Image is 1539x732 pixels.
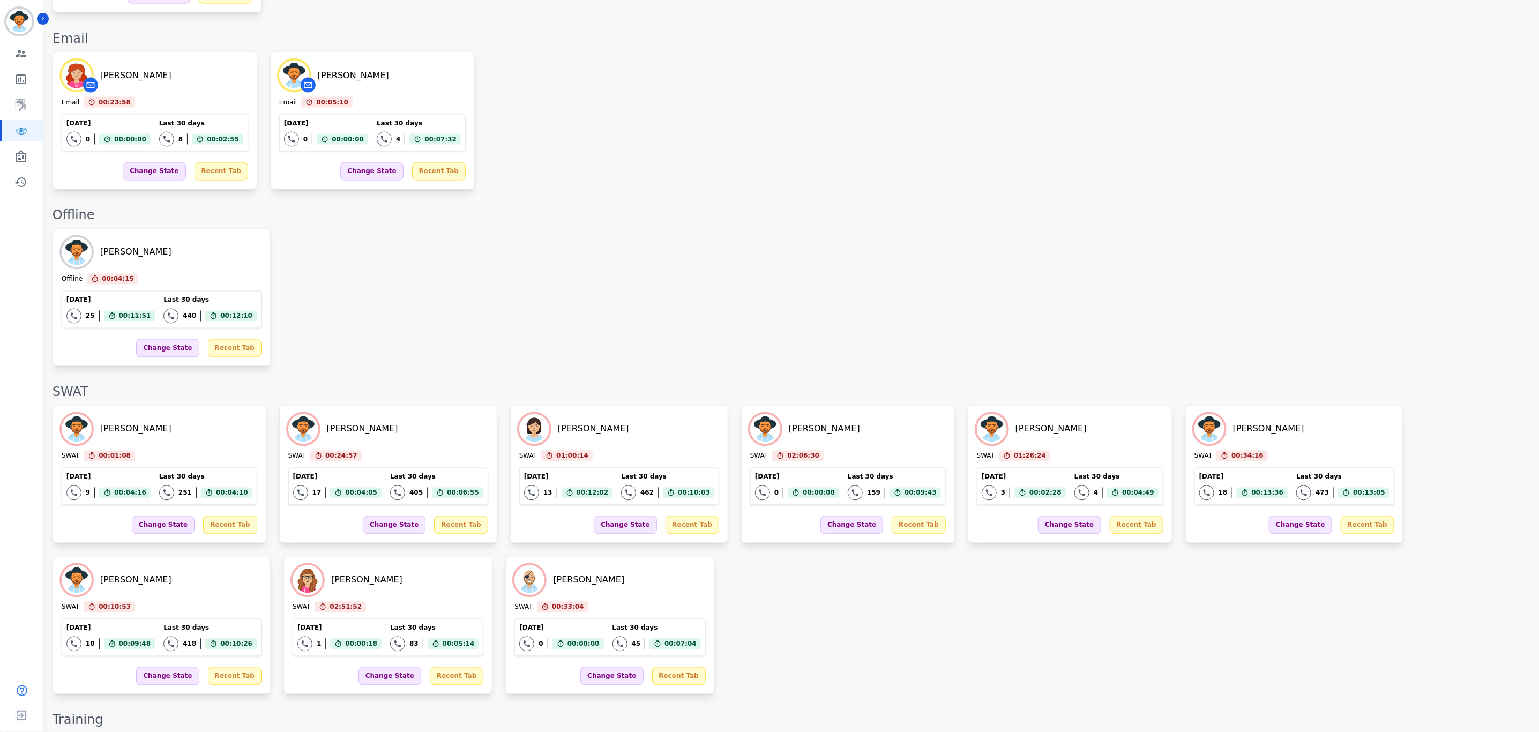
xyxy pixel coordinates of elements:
[62,237,92,267] img: Avatar
[1029,488,1062,498] span: 00:02:28
[519,414,549,444] img: Avatar
[1038,516,1101,534] div: Change State
[558,423,629,436] div: [PERSON_NAME]
[524,473,612,481] div: [DATE]
[519,624,603,632] div: [DATE]
[1110,516,1163,534] div: Recent Tab
[1074,473,1159,481] div: Last 30 days
[62,414,92,444] img: Avatar
[284,119,368,128] div: [DATE]
[556,451,588,461] span: 01:00:14
[1199,473,1288,481] div: [DATE]
[977,414,1007,444] img: Avatar
[114,134,146,145] span: 00:00:00
[803,488,835,498] span: 00:00:00
[279,98,297,108] div: Email
[66,473,151,481] div: [DATE]
[390,473,483,481] div: Last 30 days
[430,667,483,685] div: Recent Tab
[789,423,860,436] div: [PERSON_NAME]
[447,488,479,498] span: 00:06:55
[53,207,1528,224] div: Offline
[86,640,95,648] div: 10
[594,516,656,534] div: Change State
[136,339,199,357] div: Change State
[208,339,262,357] div: Recent Tab
[99,97,131,108] span: 00:23:58
[774,489,779,497] div: 0
[1252,488,1284,498] span: 00:13:36
[99,602,131,613] span: 00:10:53
[312,489,322,497] div: 17
[519,452,537,461] div: SWAT
[750,452,768,461] div: SWAT
[1001,489,1005,497] div: 3
[53,384,1528,401] div: SWAT
[345,488,377,498] span: 00:04:05
[62,275,83,285] div: Offline
[327,423,398,436] div: [PERSON_NAME]
[331,574,402,587] div: [PERSON_NAME]
[1194,452,1212,461] div: SWAT
[216,488,248,498] span: 00:04:10
[297,624,382,632] div: [DATE]
[62,98,79,108] div: Email
[443,639,475,649] span: 00:05:14
[53,712,1528,729] div: Training
[621,473,714,481] div: Last 30 days
[434,516,488,534] div: Recent Tab
[318,69,389,82] div: [PERSON_NAME]
[1341,516,1394,534] div: Recent Tab
[183,640,196,648] div: 418
[358,667,421,685] div: Change State
[867,489,880,497] div: 159
[553,574,624,587] div: [PERSON_NAME]
[1094,489,1098,497] div: 4
[424,134,457,145] span: 00:07:32
[1015,423,1087,436] div: [PERSON_NAME]
[159,473,252,481] div: Last 30 days
[53,30,1528,47] div: Email
[279,61,309,91] img: Avatar
[377,119,461,128] div: Last 30 days
[119,639,151,649] span: 00:09:48
[178,489,192,497] div: 251
[123,162,185,181] div: Change State
[195,162,248,181] div: Recent Tab
[905,488,937,498] span: 00:09:43
[288,414,318,444] img: Avatar
[86,312,95,320] div: 25
[325,451,357,461] span: 00:24:57
[203,516,257,534] div: Recent Tab
[1316,489,1329,497] div: 473
[539,640,543,648] div: 0
[1353,488,1385,498] span: 00:13:05
[102,274,134,285] span: 00:04:15
[208,667,262,685] div: Recent Tab
[514,565,544,595] img: Avatar
[552,602,584,613] span: 00:33:04
[66,296,155,304] div: [DATE]
[317,640,321,648] div: 1
[1233,423,1304,436] div: [PERSON_NAME]
[345,639,377,649] span: 00:00:18
[86,135,90,144] div: 0
[977,452,995,461] div: SWAT
[1194,414,1224,444] img: Avatar
[848,473,941,481] div: Last 30 days
[1269,516,1332,534] div: Change State
[1219,489,1228,497] div: 18
[163,296,257,304] div: Last 30 days
[409,489,423,497] div: 405
[412,162,466,181] div: Recent Tab
[612,624,701,632] div: Last 30 days
[892,516,945,534] div: Recent Tab
[666,516,719,534] div: Recent Tab
[1122,488,1154,498] span: 00:04:49
[288,452,306,461] div: SWAT
[678,488,710,498] span: 00:10:03
[390,624,479,632] div: Last 30 days
[62,61,92,91] img: Avatar
[114,488,146,498] span: 00:04:16
[163,624,257,632] div: Last 30 days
